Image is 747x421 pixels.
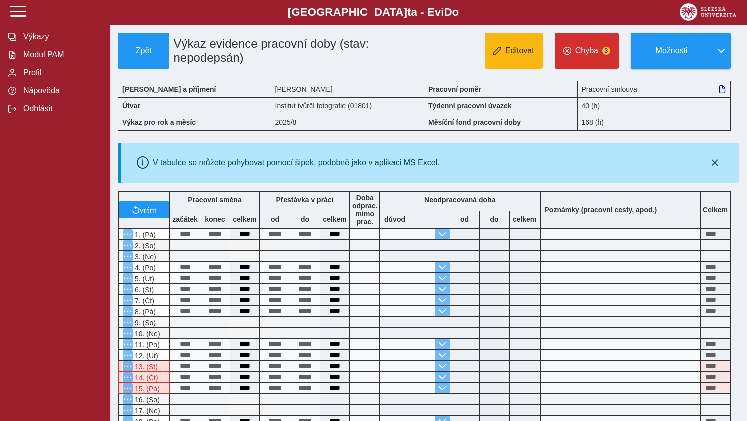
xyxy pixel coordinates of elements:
span: 14. (Čt) [133,374,158,382]
button: Zpět [118,33,169,69]
span: 17. (Ne) [133,407,160,415]
button: Menu [123,229,133,239]
span: Modul PAM [20,50,101,59]
b: od [450,215,479,223]
div: 40 (h) [578,97,731,114]
span: Editovat [505,46,534,55]
b: Útvar [122,102,140,110]
span: 9. (So) [133,319,156,327]
button: Menu [123,350,133,360]
span: Chyba [575,46,598,55]
span: 5. (Út) [133,275,154,283]
b: Poznámky (pracovní cesty, apod.) [541,206,661,214]
button: vrátit [119,201,169,218]
b: od [260,215,290,223]
button: Menu [123,372,133,382]
h1: Výkaz evidence pracovní doby (stav: nepodepsán) [169,33,376,69]
b: Neodpracovaná doba [424,196,495,204]
button: Editovat [485,33,543,69]
img: logo_web_su.png [680,3,736,21]
button: Chyba3 [555,33,619,69]
span: Výkazy [20,32,101,41]
div: V tabulce se můžete pohybovat pomocí šipek, podobně jako v aplikaci MS Excel. [153,158,440,167]
b: celkem [510,215,540,223]
span: vrátit [140,206,157,214]
b: celkem [320,215,349,223]
div: V systému Magion je vykázána dovolená! [118,361,170,372]
div: 168 (h) [578,114,731,131]
div: [PERSON_NAME] [271,81,425,97]
b: [GEOGRAPHIC_DATA] a - Evi [30,6,717,19]
b: Měsíční fond pracovní doby [428,118,521,126]
span: 16. (So) [133,396,160,404]
span: 3 [602,47,610,55]
span: 10. (Ne) [133,330,160,338]
span: 6. (St) [133,286,154,294]
b: celkem [230,215,259,223]
button: Menu [123,361,133,371]
b: důvod [384,215,405,223]
span: 13. (St) [133,363,158,371]
div: Institut tvůrčí fotografie (01801) [271,97,425,114]
b: Pracovní poměr [428,85,481,93]
span: 8. (Pá) [133,308,156,316]
b: Doba odprac. mimo prac. [352,194,378,226]
span: Profil [20,68,101,77]
b: do [290,215,320,223]
button: Menu [123,240,133,250]
b: do [480,215,509,223]
span: 1. (Pá) [133,231,156,239]
button: Menu [123,251,133,261]
button: Menu [123,295,133,305]
div: V systému Magion je vykázána dovolená! [118,383,170,394]
span: 15. (Pá) [133,385,160,393]
button: Menu [123,328,133,338]
b: Výkaz pro rok a měsíc [122,118,196,126]
span: Nápověda [20,86,101,95]
div: Pracovní smlouva [578,81,731,97]
span: 11. (Po) [133,341,160,349]
button: Možnosti [631,33,712,69]
button: Menu [123,394,133,404]
b: Týdenní pracovní úvazek [428,102,512,110]
span: 2. (So) [133,242,156,250]
button: Menu [123,405,133,415]
span: Možnosti [639,46,704,55]
b: Celkem [703,206,728,214]
span: Odhlásit [20,104,101,113]
span: o [452,6,459,18]
span: 12. (Út) [133,352,158,360]
button: Menu [123,383,133,393]
button: Menu [123,273,133,283]
span: Zpět [122,46,165,55]
button: Menu [123,306,133,316]
button: Menu [123,317,133,327]
span: t [407,6,411,18]
b: začátek [170,215,200,223]
b: Přestávka v práci [276,196,333,204]
span: D [444,6,452,18]
b: [PERSON_NAME] a příjmení [122,85,216,93]
button: Menu [123,262,133,272]
span: 3. (Ne) [133,253,156,261]
span: 7. (Čt) [133,297,154,305]
button: Menu [123,339,133,349]
button: Menu [123,284,133,294]
b: konec [200,215,230,223]
b: Pracovní směna [188,196,241,204]
span: 4. (Po) [133,264,156,272]
div: 2025/8 [271,114,425,131]
div: V systému Magion je vykázána dovolená! [118,372,170,383]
